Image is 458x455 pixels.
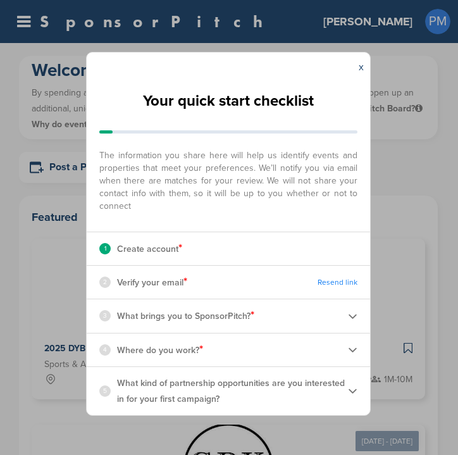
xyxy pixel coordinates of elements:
[318,278,357,287] a: Resend link
[348,386,357,396] img: Checklist arrow 2
[117,342,203,358] p: Where do you work?
[359,61,364,73] a: x
[117,308,254,324] p: What brings you to SponsorPitch?
[99,277,111,288] div: 2
[117,274,187,290] p: Verify your email
[99,385,111,397] div: 5
[348,311,357,321] img: Checklist arrow 2
[143,87,314,115] h2: Your quick start checklist
[99,310,111,321] div: 3
[99,243,111,254] div: 1
[407,404,448,445] iframe: Button to launch messaging window
[117,240,182,257] p: Create account
[99,344,111,356] div: 4
[99,143,357,213] span: The information you share here will help us identify events and properties that meet your prefere...
[117,375,348,407] p: What kind of partnership opportunities are you interested in for your first campaign?
[348,345,357,354] img: Checklist arrow 2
